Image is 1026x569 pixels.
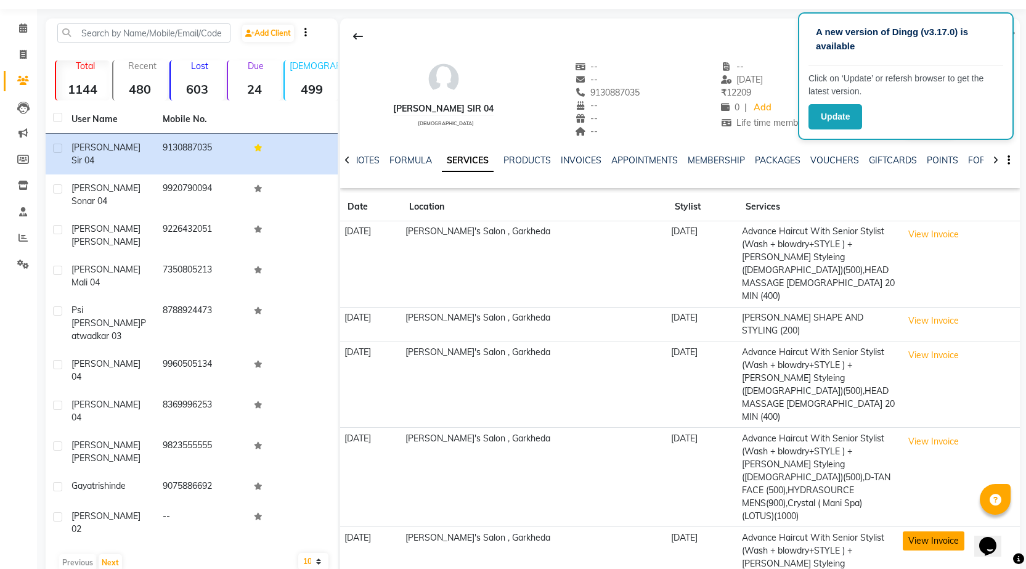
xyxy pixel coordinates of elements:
td: 8369996253 [155,391,246,432]
span: [PERSON_NAME] [71,452,140,464]
span: 9130887035 [575,87,640,98]
th: Stylist [667,193,738,221]
span: -- [575,61,598,72]
a: Add Client [242,25,294,42]
button: View Invoice [903,531,964,551]
button: View Invoice [903,311,964,330]
a: SERVICES [442,150,494,172]
th: Location [402,193,667,221]
span: [PERSON_NAME] 02 [71,510,140,534]
span: [PERSON_NAME] 04 [71,399,140,423]
td: [PERSON_NAME]'s Salon , Garkheda [402,342,667,428]
a: INVOICES [561,155,601,166]
span: [DEMOGRAPHIC_DATA] [418,120,474,126]
a: GIFTCARDS [869,155,917,166]
a: VOUCHERS [810,155,859,166]
a: PRODUCTS [503,155,551,166]
a: FORMS [968,155,999,166]
p: Total [61,60,110,72]
td: 9960505134 [155,350,246,391]
td: [PERSON_NAME]'s Salon , Garkheda [402,428,667,527]
td: [DATE] [340,428,401,527]
span: [PERSON_NAME] [71,223,140,234]
span: -- [575,100,598,111]
input: Search by Name/Mobile/Email/Code [57,23,230,43]
span: [PERSON_NAME] [71,236,140,247]
td: 8788924473 [155,297,246,350]
th: Mobile No. [155,105,246,134]
span: [PERSON_NAME] sir 04 [71,142,140,166]
td: 9823555555 [155,432,246,472]
span: psi [PERSON_NAME] [71,305,140,329]
div: Back to Client [345,25,371,48]
th: Services [738,193,899,221]
p: [DEMOGRAPHIC_DATA] [290,60,338,72]
td: [DATE] [667,428,738,527]
button: View Invoice [903,225,964,244]
td: Advance Haircut With Senior Stylist (Wash + blowdry+STYLE ) + [PERSON_NAME] Styleing ([DEMOGRAPHI... [738,342,899,428]
td: [DATE] [340,221,401,308]
span: -- [575,74,598,85]
td: Advance Haircut With Senior Stylist (Wash + blowdry+STYLE ) + [PERSON_NAME] Styleing ([DEMOGRAPHI... [738,428,899,527]
span: shinde [100,480,126,491]
strong: 603 [171,81,224,97]
p: Click on ‘Update’ or refersh browser to get the latest version. [808,72,1003,98]
button: View Invoice [903,346,964,365]
a: POINTS [927,155,958,166]
div: [PERSON_NAME] sir 04 [393,102,494,115]
span: [PERSON_NAME] mali 04 [71,264,140,288]
td: 7350805213 [155,256,246,297]
span: [DATE] [721,74,763,85]
img: avatar [425,60,462,97]
th: Date [340,193,401,221]
td: [PERSON_NAME]'s Salon , Garkheda [402,221,667,308]
td: 9075886692 [155,472,246,502]
td: 9130887035 [155,134,246,174]
a: MEMBERSHIP [688,155,745,166]
a: Add [752,99,773,117]
button: View Invoice [903,432,964,451]
td: -- [155,502,246,543]
span: ₹ [721,87,727,98]
td: [PERSON_NAME]'s Salon , Garkheda [402,307,667,342]
iframe: chat widget [974,520,1014,557]
p: Due [230,60,282,72]
span: [PERSON_NAME] [71,440,140,451]
td: Advance Haircut With Senior Stylist (Wash + blowdry+STYLE ) + [PERSON_NAME] Styleing ([DEMOGRAPHI... [738,221,899,308]
span: gayatri [71,480,100,491]
strong: 24 [228,81,282,97]
button: Update [808,104,862,129]
td: [DATE] [340,307,401,342]
span: | [744,101,747,114]
span: Life time membarship [721,117,823,128]
a: APPOINTMENTS [611,155,678,166]
span: 12209 [721,87,751,98]
td: [DATE] [667,307,738,342]
span: 0 [721,102,739,113]
td: [PERSON_NAME] SHAPE AND STYLING (200) [738,307,899,342]
p: A new version of Dingg (v3.17.0) is available [816,25,996,53]
a: PACKAGES [755,155,800,166]
strong: 480 [113,81,167,97]
a: FORMULA [389,155,432,166]
td: [DATE] [667,342,738,428]
td: 9920790094 [155,174,246,215]
span: -- [575,113,598,124]
span: -- [721,61,744,72]
td: [DATE] [667,221,738,308]
th: User Name [64,105,155,134]
a: NOTES [352,155,380,166]
span: [PERSON_NAME] 04 [71,358,140,382]
p: Recent [118,60,167,72]
strong: 499 [285,81,338,97]
strong: 1144 [56,81,110,97]
span: -- [575,126,598,137]
td: 9226432051 [155,215,246,256]
span: [PERSON_NAME] sonar 04 [71,182,140,207]
p: Lost [176,60,224,72]
td: [DATE] [340,342,401,428]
